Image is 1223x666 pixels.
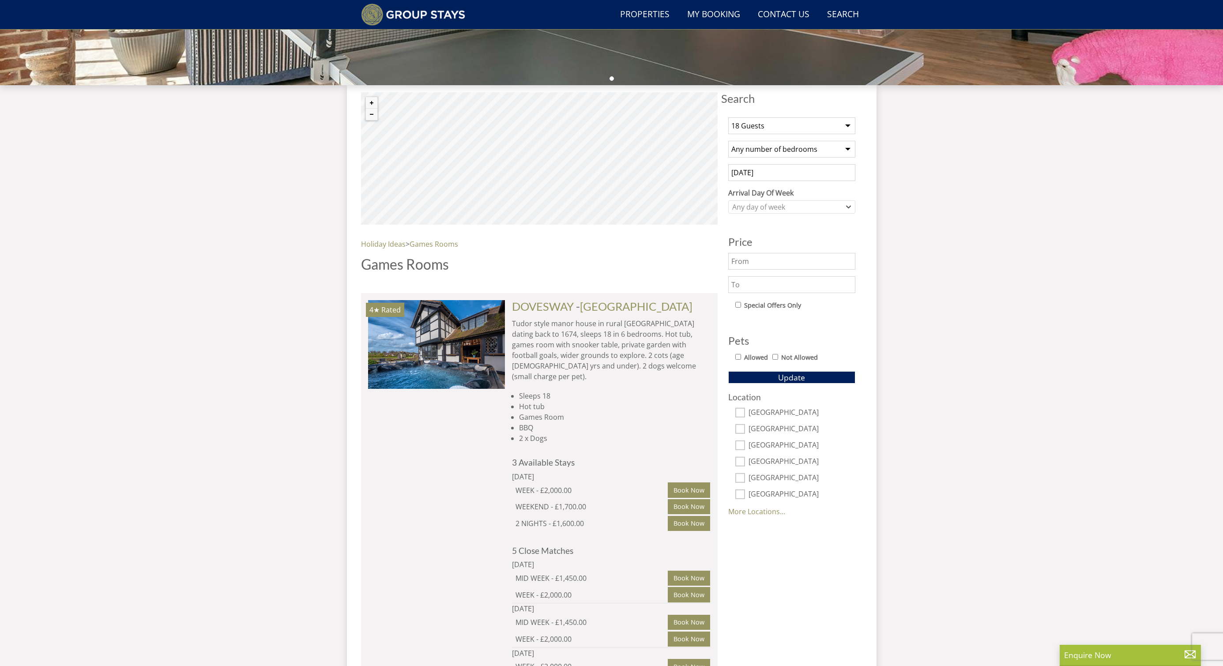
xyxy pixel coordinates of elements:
[410,239,458,249] a: Games Rooms
[728,507,785,516] a: More Locations...
[749,490,855,500] label: [GEOGRAPHIC_DATA]
[361,239,406,249] a: Holiday Ideas
[516,634,668,644] div: WEEK - £2,000.00
[749,441,855,451] label: [GEOGRAPHIC_DATA]
[1064,649,1197,661] p: Enquire Now
[516,518,668,529] div: 2 NIGHTS - £1,600.00
[668,587,710,602] a: Book Now
[781,353,818,362] label: Not Allowed
[368,300,505,388] img: dovesway-herefordshire-holiday-home-accomodation-sleeping-8.original.jpg
[749,457,855,467] label: [GEOGRAPHIC_DATA]
[516,590,668,600] div: WEEK - £2,000.00
[368,300,505,388] a: 4★ Rated
[617,5,673,25] a: Properties
[728,253,855,270] input: From
[668,615,710,630] a: Book Now
[668,499,710,514] a: Book Now
[519,401,711,412] li: Hot tub
[512,603,631,614] div: [DATE]
[728,188,855,198] label: Arrival Day Of Week
[728,335,855,346] h3: Pets
[366,97,377,109] button: Zoom in
[824,5,862,25] a: Search
[749,408,855,418] label: [GEOGRAPHIC_DATA]
[516,485,668,496] div: WEEK - £2,000.00
[512,559,631,570] div: [DATE]
[512,546,711,555] h4: 5 Close Matches
[668,632,710,647] a: Book Now
[361,4,466,26] img: Group Stays
[576,300,692,313] span: -
[668,482,710,497] a: Book Now
[728,371,855,384] button: Update
[369,305,380,315] span: DOVESWAY has a 4 star rating under the Quality in Tourism Scheme
[366,109,377,120] button: Zoom out
[519,391,711,401] li: Sleeps 18
[512,300,574,313] a: DOVESWAY
[512,318,711,382] p: Tudor style manor house in rural [GEOGRAPHIC_DATA] dating back to 1674, sleeps 18 in 6 bedrooms. ...
[361,256,718,272] h1: Games Rooms
[580,300,692,313] a: [GEOGRAPHIC_DATA]
[778,372,805,383] span: Update
[519,422,711,433] li: BBQ
[744,353,768,362] label: Allowed
[744,301,801,310] label: Special Offers Only
[728,392,855,402] h3: Location
[516,617,668,628] div: MID WEEK - £1,450.00
[668,571,710,586] a: Book Now
[730,202,844,212] div: Any day of week
[381,305,401,315] span: Rated
[728,276,855,293] input: To
[519,433,711,444] li: 2 x Dogs
[754,5,813,25] a: Contact Us
[516,501,668,512] div: WEEKEND - £1,700.00
[728,236,855,248] h3: Price
[512,458,711,467] h4: 3 Available Stays
[749,474,855,483] label: [GEOGRAPHIC_DATA]
[516,573,668,583] div: MID WEEK - £1,450.00
[406,239,410,249] span: >
[749,425,855,434] label: [GEOGRAPHIC_DATA]
[721,92,862,105] span: Search
[728,200,855,214] div: Combobox
[512,648,631,658] div: [DATE]
[728,164,855,181] input: Arrival Date
[361,92,718,225] canvas: Map
[668,516,710,531] a: Book Now
[512,471,631,482] div: [DATE]
[519,412,711,422] li: Games Room
[684,5,744,25] a: My Booking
